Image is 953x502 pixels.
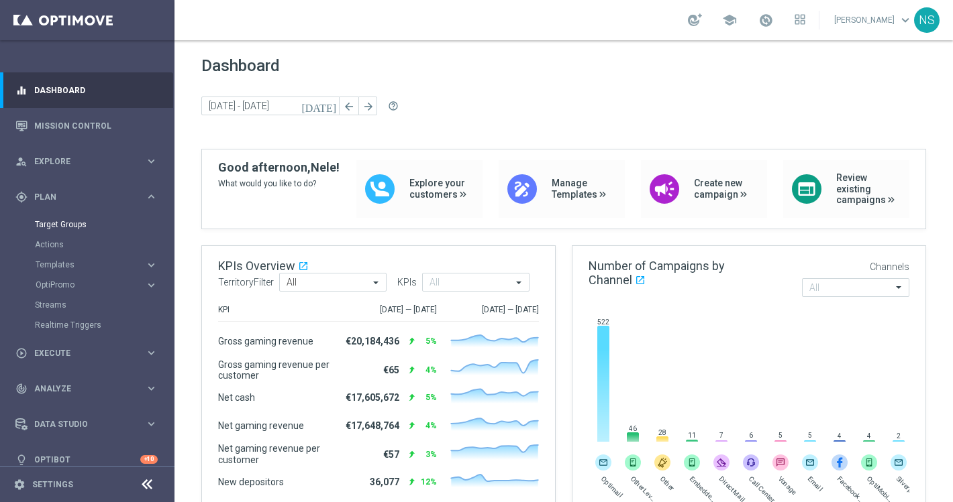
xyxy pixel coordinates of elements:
div: Plan [15,191,145,203]
i: gps_fixed [15,191,28,203]
span: OptiPromo [36,281,132,289]
i: equalizer [15,84,28,97]
span: Data Studio [34,420,145,428]
span: Execute [34,349,145,357]
div: Execute [15,347,145,359]
i: play_circle_outline [15,347,28,359]
a: Optibot [34,442,140,477]
button: Mission Control [15,121,158,131]
i: lightbulb [15,454,28,466]
span: Templates [36,261,132,269]
button: OptiPromo keyboard_arrow_right [35,279,158,290]
button: Templates keyboard_arrow_right [35,259,158,270]
span: keyboard_arrow_down [898,13,913,27]
div: Templates [36,261,145,269]
div: Mission Control [15,108,158,143]
div: Target Groups [35,214,173,235]
div: Realtime Triggers [35,315,173,335]
i: keyboard_arrow_right [145,259,158,271]
div: OptiPromo [35,275,173,295]
i: keyboard_arrow_right [145,382,158,395]
button: gps_fixed Plan keyboard_arrow_right [15,192,158,202]
button: play_circle_outline Execute keyboard_arrow_right [15,348,158,359]
div: Optibot [15,442,158,477]
button: equalizer Dashboard [15,85,158,96]
div: Dashboard [15,72,158,108]
i: keyboard_arrow_right [145,190,158,203]
div: OptiPromo [36,281,145,289]
button: person_search Explore keyboard_arrow_right [15,156,158,167]
a: Target Groups [35,219,140,230]
a: Settings [32,481,73,489]
button: lightbulb Optibot +10 [15,454,158,465]
div: Data Studio [15,418,145,430]
a: Streams [35,300,140,310]
a: Actions [35,239,140,250]
span: Explore [34,158,145,166]
div: Streams [35,295,173,315]
a: [PERSON_NAME]keyboard_arrow_down [833,10,914,30]
div: NS [914,7,940,33]
i: track_changes [15,383,28,395]
div: Analyze [15,383,145,395]
div: Explore [15,155,145,168]
a: Realtime Triggers [35,320,140,330]
span: school [722,13,737,27]
a: Dashboard [34,72,158,108]
a: Mission Control [34,108,158,143]
i: keyboard_arrow_right [145,347,158,359]
span: Analyze [34,385,145,393]
i: keyboard_arrow_right [145,155,158,168]
button: Data Studio keyboard_arrow_right [15,419,158,430]
i: settings [13,479,26,491]
span: Plan [34,193,145,201]
i: keyboard_arrow_right [145,418,158,430]
i: person_search [15,155,28,168]
div: Actions [35,235,173,255]
div: +10 [140,455,158,464]
i: keyboard_arrow_right [145,279,158,292]
div: Templates [35,255,173,275]
button: track_changes Analyze keyboard_arrow_right [15,383,158,394]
